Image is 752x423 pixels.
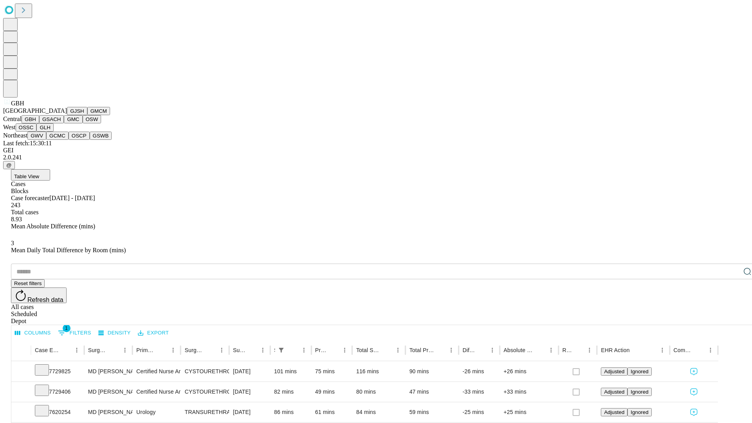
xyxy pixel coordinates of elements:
div: +26 mins [504,362,555,381]
button: Menu [119,345,130,356]
div: Absolute Difference [504,347,534,353]
button: Menu [487,345,498,356]
div: Urology [136,402,177,422]
button: GCMC [46,132,69,140]
div: Certified Nurse Anesthetist [136,382,177,402]
div: Primary Service [136,347,156,353]
button: Sort [287,345,298,356]
div: [DATE] [233,362,266,381]
span: 3 [11,240,14,246]
button: Sort [108,345,119,356]
span: Adjusted [604,369,624,374]
div: CYSTOURETHROSCOPY WITH FULGURATION MEDIUM BLADDER TUMOR [184,382,225,402]
button: OSW [83,115,101,123]
div: Comments [674,347,693,353]
span: Mean Absolute Difference (mins) [11,223,95,230]
div: Total Scheduled Duration [356,347,381,353]
div: 2.0.241 [3,154,749,161]
button: Sort [694,345,705,356]
button: Adjusted [601,388,627,396]
div: 116 mins [356,362,401,381]
button: Ignored [627,367,651,376]
div: 49 mins [315,382,349,402]
button: Menu [392,345,403,356]
div: 101 mins [274,362,307,381]
span: @ [6,162,12,168]
button: Ignored [627,388,651,396]
div: +33 mins [504,382,555,402]
div: MD [PERSON_NAME] [88,362,128,381]
button: Sort [246,345,257,356]
div: Surgery Date [233,347,246,353]
button: Show filters [56,327,93,339]
button: Sort [476,345,487,356]
button: GWV [27,132,46,140]
button: Sort [535,345,546,356]
span: Mean Daily Total Difference by Room (mins) [11,247,126,253]
div: Difference [463,347,475,353]
div: 7620254 [35,402,80,422]
button: Menu [216,345,227,356]
div: Case Epic Id [35,347,60,353]
button: Expand [15,365,27,379]
span: Central [3,116,22,122]
button: Sort [631,345,642,356]
button: GMCM [87,107,110,115]
span: Ignored [631,409,648,415]
span: [GEOGRAPHIC_DATA] [3,107,67,114]
button: Show filters [276,345,287,356]
span: Ignored [631,389,648,395]
button: GBH [22,115,39,123]
button: Sort [157,345,168,356]
button: Menu [705,345,716,356]
button: Sort [435,345,446,356]
button: Sort [328,345,339,356]
button: Menu [298,345,309,356]
div: CYSTOURETHROSCOPY WITH FULGURATION LARGE BLADDER TUMOR [184,362,225,381]
div: [DATE] [233,382,266,402]
button: Adjusted [601,408,627,416]
div: MD [PERSON_NAME] [88,402,128,422]
button: Export [136,327,171,339]
span: Adjusted [604,409,624,415]
button: Sort [573,345,584,356]
span: Table View [14,174,39,179]
span: Total cases [11,209,38,215]
span: GBH [11,100,24,107]
button: Expand [15,406,27,419]
button: Sort [205,345,216,356]
div: MD [PERSON_NAME] [88,382,128,402]
div: TRANSURETHRAL RESECTION [MEDICAL_DATA] ELECTROSURGICAL [184,402,225,422]
div: 75 mins [315,362,349,381]
button: Menu [339,345,350,356]
div: Total Predicted Duration [409,347,434,353]
span: West [3,124,16,130]
div: 61 mins [315,402,349,422]
div: -26 mins [463,362,496,381]
span: [DATE] - [DATE] [49,195,95,201]
div: 86 mins [274,402,307,422]
div: Surgery Name [184,347,204,353]
div: Predicted In Room Duration [315,347,328,353]
span: Case forecaster [11,195,49,201]
button: GSWB [90,132,112,140]
div: -25 mins [463,402,496,422]
div: 7729825 [35,362,80,381]
div: 47 mins [409,382,455,402]
button: Menu [446,345,457,356]
div: Surgeon Name [88,347,108,353]
span: Ignored [631,369,648,374]
div: 90 mins [409,362,455,381]
span: Adjusted [604,389,624,395]
div: Resolved in EHR [562,347,573,353]
button: Menu [168,345,179,356]
button: OSSC [16,123,37,132]
button: Reset filters [11,279,45,287]
span: 8.93 [11,216,22,222]
button: Menu [546,345,557,356]
button: OSCP [69,132,90,140]
div: 80 mins [356,382,401,402]
div: 7729406 [35,382,80,402]
button: GMC [64,115,82,123]
span: Northeast [3,132,27,139]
